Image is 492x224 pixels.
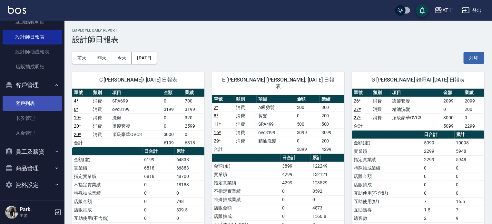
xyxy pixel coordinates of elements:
td: 不指定實業績 [72,180,143,189]
td: 消費 [371,97,391,105]
td: 320 [183,113,204,122]
th: 業績 [320,95,344,103]
button: 前天 [72,52,92,64]
td: 122249 [311,162,344,170]
img: Logo [8,6,26,14]
td: 6818 [143,164,175,172]
button: 員工及薪資 [3,143,62,160]
th: 項目 [257,95,295,103]
td: 互助獲得 [352,206,422,214]
td: 0 [422,189,455,197]
th: 單號 [212,95,234,103]
a: 設計師日報表 [3,30,62,44]
th: 金額 [295,95,320,103]
td: 頂級豪華OVC3 [390,113,442,122]
a: 設計師抽成報表 [3,44,62,59]
td: 消費 [234,120,257,128]
td: 5948 [455,155,484,164]
button: 商品管理 [3,160,62,177]
td: 合計 [72,139,92,147]
th: 業績 [463,89,484,97]
td: 頂級豪華OVC3 [111,130,162,139]
td: 消費 [371,105,391,113]
td: 3099 [295,128,320,137]
a: 互助點數明細 [3,15,62,29]
td: 店販抽成 [212,212,280,220]
td: 0 [143,197,175,206]
th: 累計 [175,147,204,156]
td: 3199 [162,105,183,113]
td: 互助使用(點) [352,197,422,206]
td: 金額(虛) [72,155,143,164]
td: 200 [320,112,344,120]
table: a dense table [352,89,484,131]
td: 700 [183,97,204,105]
td: 消費 [234,112,257,120]
td: 4299 [280,179,311,187]
td: 店販金額 [72,197,143,206]
td: 消費 [234,137,257,145]
td: 18183 [175,180,204,189]
th: 單號 [352,89,371,97]
button: 昨天 [92,52,112,64]
td: 0 [455,164,484,172]
td: 金額(虛) [352,139,422,147]
td: 0 [455,189,484,197]
td: 2 [422,214,455,222]
button: 今天 [112,52,132,64]
button: AT11 [432,4,457,17]
td: 店販抽成 [72,206,143,214]
button: [DATE] [132,52,156,64]
th: 類別 [371,89,391,97]
td: 互助使用(不含點) [72,214,143,222]
td: 指定實業績 [212,179,280,187]
h3: 設計師日報表 [72,35,484,44]
td: 0 [143,206,175,214]
td: 2599 [183,122,204,130]
img: Person [5,206,18,219]
a: 入金管理 [3,126,62,141]
a: 卡券管理 [3,111,62,126]
a: 客戶列表 [3,96,62,111]
table: a dense table [72,89,204,147]
td: 798 [175,197,204,206]
td: 9 [455,214,484,222]
th: 累計 [455,131,484,139]
td: 0 [422,164,455,172]
td: 2299 [463,122,484,130]
td: 300 [295,103,320,112]
td: 2099 [463,97,484,105]
td: 指定實業績 [352,155,422,164]
td: 500 [295,120,320,128]
th: 金額 [442,89,463,97]
button: save [416,4,429,17]
td: 0 [455,172,484,180]
td: 消費 [92,97,111,105]
td: 0 [143,214,175,222]
td: 精油洗髮 [257,137,295,145]
button: 列印 [464,52,484,64]
td: 1566.8 [311,212,344,220]
th: 單號 [72,89,92,97]
td: 0 [455,180,484,189]
td: 48700 [175,172,204,180]
td: 6199 [143,155,175,164]
td: SPA699 [111,97,162,105]
td: 消費 [234,128,257,137]
td: 2299 [422,147,455,155]
td: 8592 [311,187,344,195]
td: 0 [422,180,455,189]
th: 日合計 [143,147,175,156]
td: 合計 [212,145,234,153]
td: 5948 [455,147,484,155]
td: 特殊抽成業績 [72,189,143,197]
td: 0 [175,214,204,222]
td: 燙髮套餐 [111,122,162,130]
td: 200 [463,105,484,113]
td: 4873 [311,204,344,212]
td: 店販抽成 [352,180,422,189]
td: 3000 [162,130,183,139]
h2: Employee Daily Report [72,28,484,33]
th: 項目 [390,89,442,97]
td: 特殊抽成業績 [212,195,280,204]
